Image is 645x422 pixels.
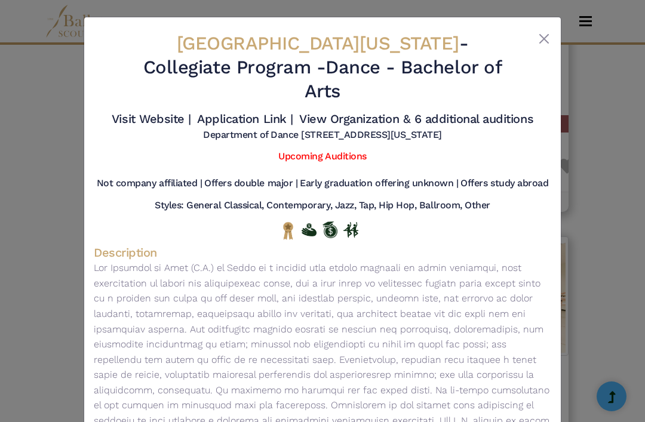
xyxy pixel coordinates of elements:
[155,199,490,212] h5: Styles: General Classical, Contemporary, Jazz, Tap, Hip Hop, Ballroom, Other
[197,112,293,126] a: Application Link |
[94,245,551,260] h4: Description
[204,177,297,190] h5: Offers double major |
[132,32,513,104] h2: - Dance - Bachelor of Arts
[112,112,191,126] a: Visit Website |
[299,112,533,126] a: View Organization & 6 additional auditions
[343,222,358,238] img: In Person
[302,223,317,236] img: Offers Financial Aid
[460,177,548,190] h5: Offers study abroad
[300,177,458,190] h5: Early graduation offering unknown |
[322,221,337,238] img: Offers Scholarship
[281,221,296,240] img: National
[177,32,459,54] span: [GEOGRAPHIC_DATA][US_STATE]
[537,32,551,46] button: Close
[143,56,325,78] span: Collegiate Program -
[203,129,442,141] h5: Department of Dance [STREET_ADDRESS][US_STATE]
[278,150,366,162] a: Upcoming Auditions
[97,177,202,190] h5: Not company affiliated |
